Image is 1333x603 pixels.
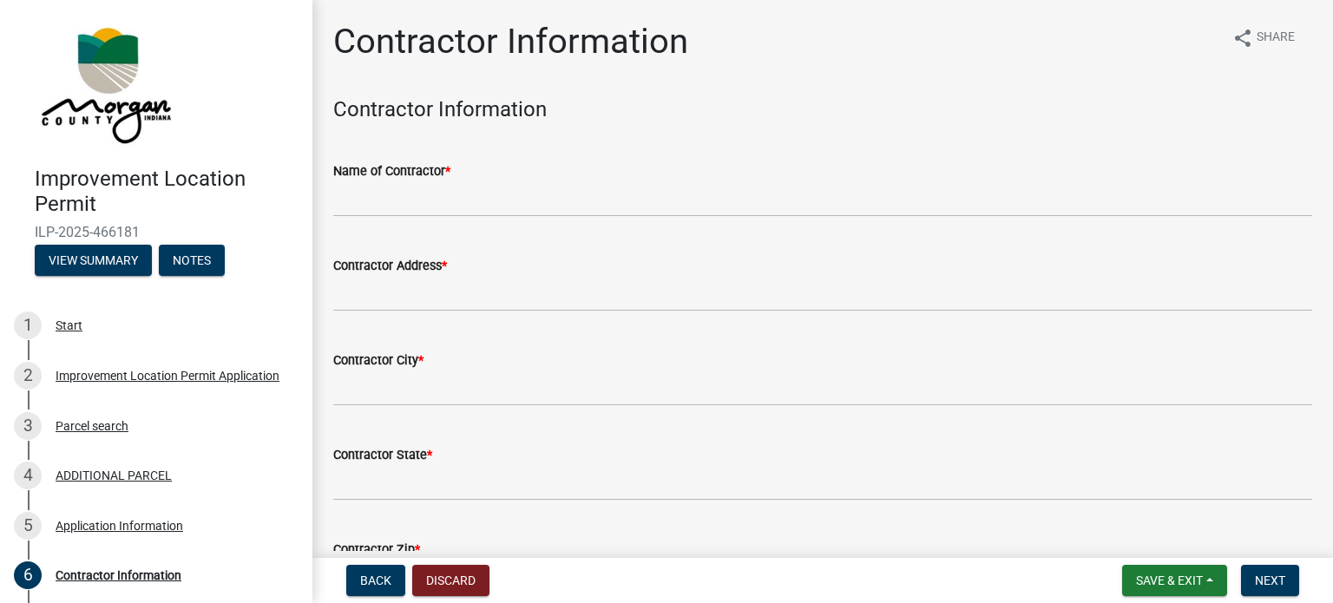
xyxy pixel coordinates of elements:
[1218,21,1309,55] button: shareShare
[159,254,225,268] wm-modal-confirm: Notes
[333,21,688,62] h1: Contractor Information
[412,565,489,596] button: Discard
[1232,28,1253,49] i: share
[56,420,128,432] div: Parcel search
[14,362,42,390] div: 2
[14,561,42,589] div: 6
[56,469,172,482] div: ADDITIONAL PARCEL
[56,319,82,331] div: Start
[1257,28,1295,49] span: Share
[333,97,1312,122] h4: Contractor Information
[333,449,432,462] label: Contractor State
[346,565,405,596] button: Back
[333,260,447,272] label: Contractor Address
[35,18,174,148] img: Morgan County, Indiana
[56,370,279,382] div: Improvement Location Permit Application
[333,355,424,367] label: Contractor City
[56,569,181,581] div: Contractor Information
[35,254,152,268] wm-modal-confirm: Summary
[360,574,391,587] span: Back
[14,311,42,339] div: 1
[56,520,183,532] div: Application Information
[1241,565,1299,596] button: Next
[333,166,450,178] label: Name of Contractor
[35,167,299,217] h4: Improvement Location Permit
[1255,574,1285,587] span: Next
[159,245,225,276] button: Notes
[14,512,42,540] div: 5
[333,544,420,556] label: Contractor Zip
[35,245,152,276] button: View Summary
[1136,574,1203,587] span: Save & Exit
[14,412,42,440] div: 3
[1122,565,1227,596] button: Save & Exit
[35,224,278,240] span: ILP-2025-466181
[14,462,42,489] div: 4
